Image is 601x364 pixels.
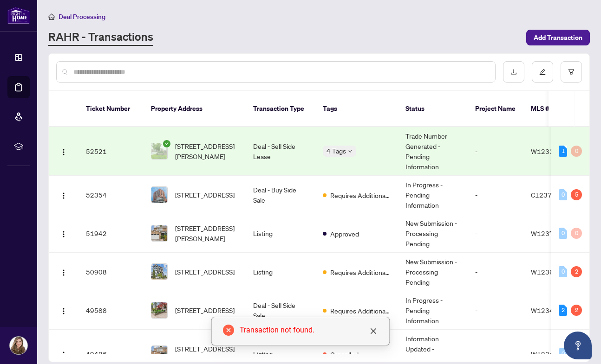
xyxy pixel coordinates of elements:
img: thumbnail-img [151,346,167,362]
td: New Submission - Processing Pending [398,253,468,291]
span: W12343579 [531,350,570,358]
img: logo [7,7,30,24]
button: Logo [56,303,71,318]
span: C12373015 [531,191,568,199]
img: Logo [60,192,67,199]
button: Logo [56,264,71,279]
td: In Progress - Pending Information [398,291,468,330]
td: Deal - Sell Side Sale [246,291,315,330]
span: filter [568,69,575,75]
span: Approved [330,229,359,239]
img: Logo [60,269,67,276]
span: edit [539,69,546,75]
img: Logo [60,148,67,156]
span: check-circle [163,140,170,147]
th: Ticket Number [78,91,144,127]
span: Deal Processing [59,13,105,21]
span: home [48,13,55,20]
span: [STREET_ADDRESS][PERSON_NAME] [175,344,238,364]
td: Listing [246,253,315,291]
button: Logo [56,346,71,361]
td: In Progress - Pending Information [398,176,468,214]
span: [STREET_ADDRESS] [175,190,235,200]
a: Close [368,326,379,336]
td: 50908 [78,253,144,291]
td: - [468,253,523,291]
button: edit [532,61,553,83]
div: Transaction not found. [240,325,378,336]
span: Requires Additional Docs [330,190,391,200]
th: Status [398,91,468,127]
span: [STREET_ADDRESS][PERSON_NAME] [175,223,238,243]
img: Logo [60,351,67,358]
img: thumbnail-img [151,225,167,241]
span: Requires Additional Docs [330,306,391,316]
img: thumbnail-img [151,264,167,280]
td: 52354 [78,176,144,214]
button: download [503,61,524,83]
span: 4 Tags [327,146,346,156]
span: W12360042 [531,268,570,276]
th: MLS # [523,91,579,127]
div: 2 [571,266,582,277]
div: 0 [571,146,582,157]
button: Open asap [564,332,592,359]
span: [STREET_ADDRESS] [175,305,235,315]
div: 5 [571,189,582,200]
td: - [468,291,523,330]
div: 0 [559,348,567,359]
td: New Submission - Processing Pending [398,214,468,253]
td: - [468,127,523,176]
th: Transaction Type [246,91,315,127]
td: Deal - Sell Side Lease [246,127,315,176]
img: thumbnail-img [151,302,167,318]
td: Listing [246,214,315,253]
span: close-circle [223,325,234,336]
td: 52521 [78,127,144,176]
span: W12332365 [531,147,570,155]
button: filter [561,61,582,83]
a: RAHR - Transactions [48,29,153,46]
div: 2 [571,305,582,316]
span: download [510,69,517,75]
div: 0 [559,189,567,200]
button: Logo [56,226,71,241]
td: 49588 [78,291,144,330]
span: Requires Additional Docs [330,267,391,277]
div: 0 [559,228,567,239]
img: thumbnail-img [151,143,167,159]
div: 2 [559,305,567,316]
td: Trade Number Generated - Pending Information [398,127,468,176]
button: Add Transaction [526,30,590,45]
span: [STREET_ADDRESS] [175,267,235,277]
button: Logo [56,144,71,159]
td: 51942 [78,214,144,253]
img: Logo [60,307,67,315]
th: Tags [315,91,398,127]
span: [STREET_ADDRESS][PERSON_NAME] [175,141,238,161]
td: Deal - Buy Side Sale [246,176,315,214]
img: Logo [60,230,67,238]
th: Project Name [468,91,523,127]
div: 0 [559,266,567,277]
td: - [468,214,523,253]
span: down [348,149,353,153]
span: W12375648 [531,229,570,237]
button: Logo [56,187,71,202]
th: Property Address [144,91,246,127]
span: Add Transaction [534,30,582,45]
img: Profile Icon [10,337,27,354]
span: close [370,327,377,335]
img: thumbnail-img [151,187,167,203]
td: - [468,176,523,214]
div: 1 [559,146,567,157]
div: 0 [571,228,582,239]
span: W12342989 [531,306,570,314]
